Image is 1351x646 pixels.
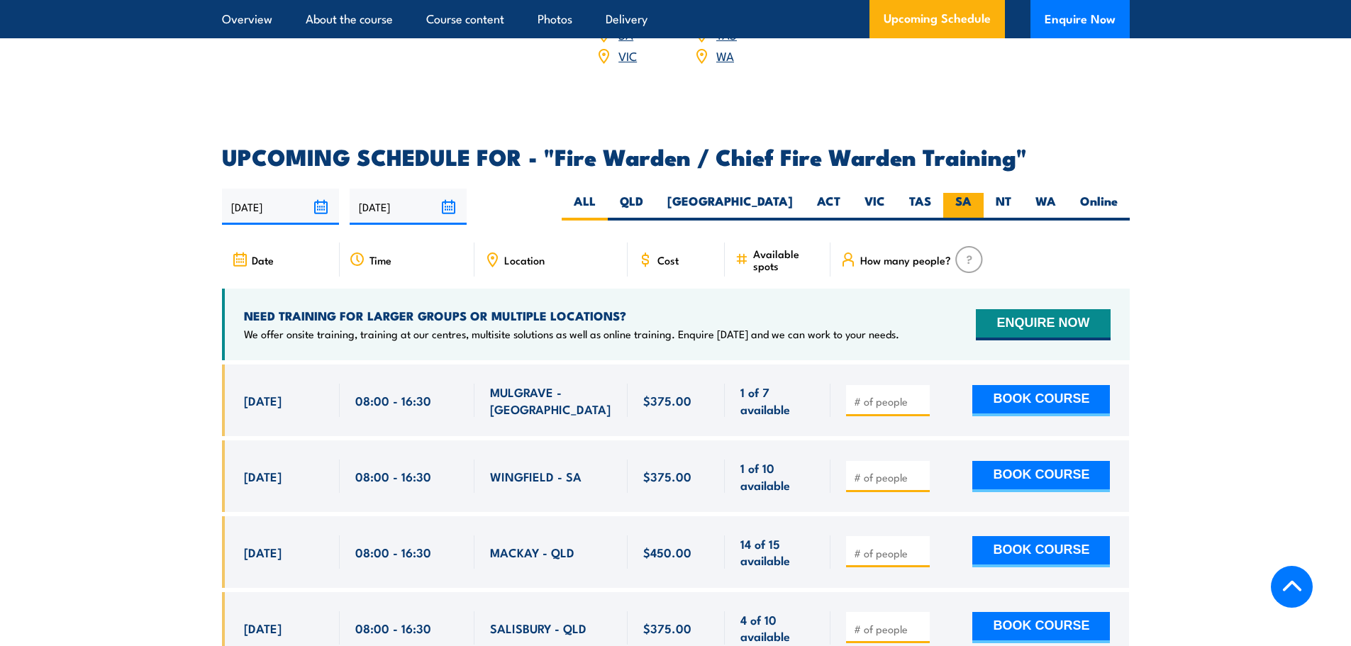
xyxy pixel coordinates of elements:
[943,193,984,221] label: SA
[852,193,897,221] label: VIC
[608,193,655,221] label: QLD
[854,394,925,408] input: # of people
[740,384,815,417] span: 1 of 7 available
[244,620,282,636] span: [DATE]
[657,254,679,266] span: Cost
[355,392,431,408] span: 08:00 - 16:30
[504,254,545,266] span: Location
[355,468,431,484] span: 08:00 - 16:30
[716,47,734,64] a: WA
[355,544,431,560] span: 08:00 - 16:30
[972,536,1110,567] button: BOOK COURSE
[222,146,1130,166] h2: UPCOMING SCHEDULE FOR - "Fire Warden / Chief Fire Warden Training"
[252,254,274,266] span: Date
[222,189,339,225] input: From date
[805,193,852,221] label: ACT
[490,468,582,484] span: WINGFIELD - SA
[1068,193,1130,221] label: Online
[643,620,691,636] span: $375.00
[972,385,1110,416] button: BOOK COURSE
[244,308,899,323] h4: NEED TRAINING FOR LARGER GROUPS OR MULTIPLE LOCATIONS?
[854,470,925,484] input: # of people
[490,620,586,636] span: SALISBURY - QLD
[244,468,282,484] span: [DATE]
[244,392,282,408] span: [DATE]
[643,468,691,484] span: $375.00
[350,189,467,225] input: To date
[643,544,691,560] span: $450.00
[854,546,925,560] input: # of people
[244,327,899,341] p: We offer onsite training, training at our centres, multisite solutions as well as online training...
[972,612,1110,643] button: BOOK COURSE
[562,193,608,221] label: ALL
[972,461,1110,492] button: BOOK COURSE
[984,193,1023,221] label: NT
[740,535,815,569] span: 14 of 15 available
[643,392,691,408] span: $375.00
[490,544,574,560] span: MACKAY - QLD
[740,460,815,493] span: 1 of 10 available
[655,193,805,221] label: [GEOGRAPHIC_DATA]
[854,622,925,636] input: # of people
[753,247,821,272] span: Available spots
[369,254,391,266] span: Time
[618,47,637,64] a: VIC
[490,384,612,417] span: MULGRAVE - [GEOGRAPHIC_DATA]
[244,544,282,560] span: [DATE]
[355,620,431,636] span: 08:00 - 16:30
[1023,193,1068,221] label: WA
[976,309,1110,340] button: ENQUIRE NOW
[897,193,943,221] label: TAS
[740,611,815,645] span: 4 of 10 available
[860,254,951,266] span: How many people?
